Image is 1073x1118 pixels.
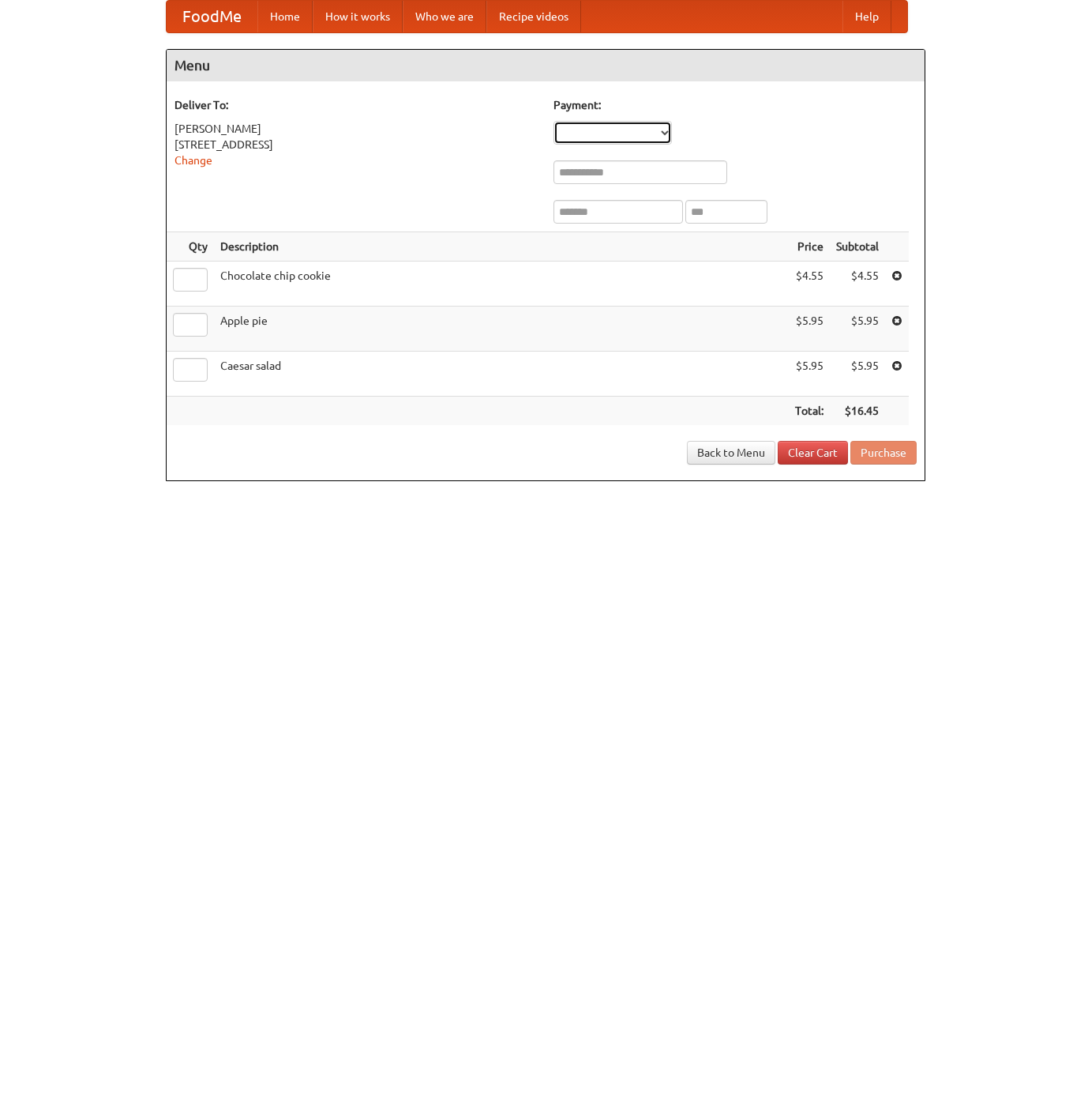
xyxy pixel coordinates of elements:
th: Description [214,232,789,262]
h4: Menu [167,50,925,81]
a: FoodMe [167,1,257,32]
div: [PERSON_NAME] [174,121,538,137]
td: Caesar salad [214,352,789,397]
th: Qty [167,232,214,262]
td: Apple pie [214,307,789,352]
a: Who we are [403,1,486,32]
h5: Deliver To: [174,97,538,113]
button: Purchase [850,441,917,465]
td: Chocolate chip cookie [214,262,789,307]
th: Subtotal [830,232,885,262]
a: Change [174,154,212,167]
a: Back to Menu [687,441,775,465]
td: $5.95 [830,307,885,352]
a: Home [257,1,313,32]
a: Clear Cart [778,441,848,465]
td: $5.95 [789,352,830,397]
td: $5.95 [789,307,830,352]
h5: Payment: [553,97,917,113]
th: Price [789,232,830,262]
a: Help [842,1,891,32]
div: [STREET_ADDRESS] [174,137,538,152]
td: $5.95 [830,352,885,397]
th: $16.45 [830,397,885,426]
a: How it works [313,1,403,32]
td: $4.55 [830,262,885,307]
td: $4.55 [789,262,830,307]
th: Total: [789,397,830,426]
a: Recipe videos [486,1,581,32]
